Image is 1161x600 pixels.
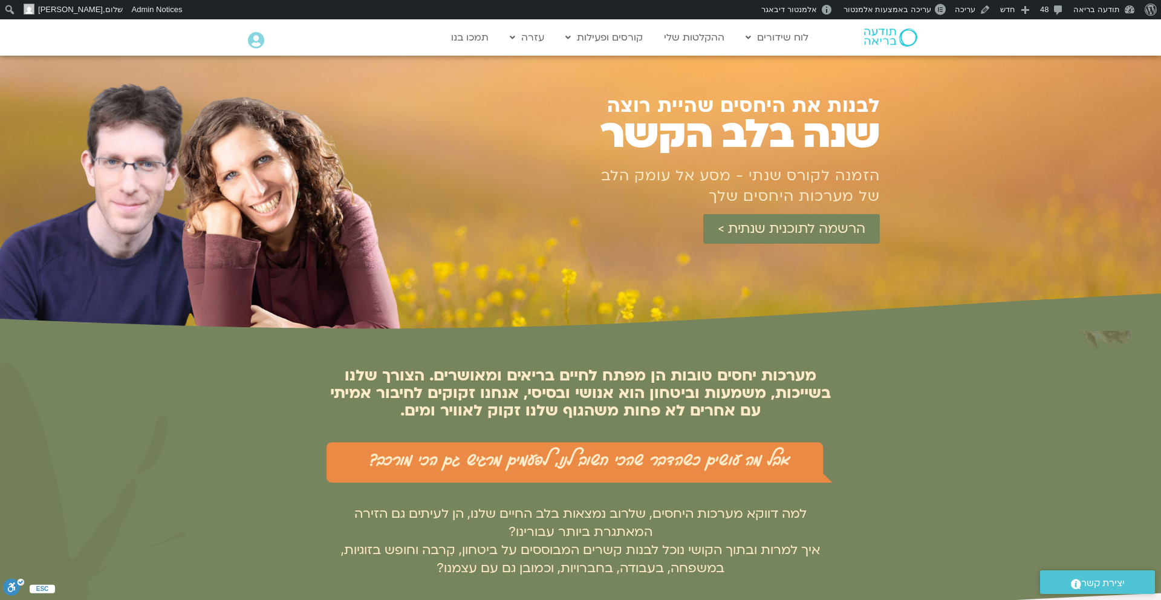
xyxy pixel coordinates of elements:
a: יצירת קשר [1040,570,1155,594]
h2: מערכות יחסים טובות הן מפתח לחיים בריאים ומאושרים. הצורך שלנו בשייכות, משמעות וביטחון הוא אנושי וב... [327,367,834,420]
h2: אבל מה עושים כשהדבר שהכי חשוב לנו, לפעמים מרגיש גם הכי מורכב? [333,446,828,469]
h1: הזמנה לקורס שנתי - מסע אל עומק הלב של מערכות היחסים שלך [596,166,880,207]
img: תודעה בריאה [864,28,917,47]
a: לוח שידורים [740,26,815,49]
h1: שנה בלב הקשר [542,116,880,153]
a: הרשמה לתוכנית שנתית > [703,214,880,244]
span: [PERSON_NAME] [38,5,103,14]
a: קורסים ופעילות [559,26,649,49]
span: עריכה באמצעות אלמנטור [844,5,931,14]
a: עזרה [504,26,550,49]
span: יצירת קשר [1081,575,1125,592]
a: ההקלטות שלי [658,26,730,49]
span: הרשמה לתוכנית שנתית > [718,221,865,236]
p: למה דווקא מערכות היחסים, שלרוב נמצאות בלב החיים שלנו, הן לעיתים גם הזירה המאתגרת ביותר עבורינו? א... [327,505,834,578]
a: תמכו בנו [445,26,495,49]
h1: לבנות את היחסים שהיית רוצה [554,96,880,116]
